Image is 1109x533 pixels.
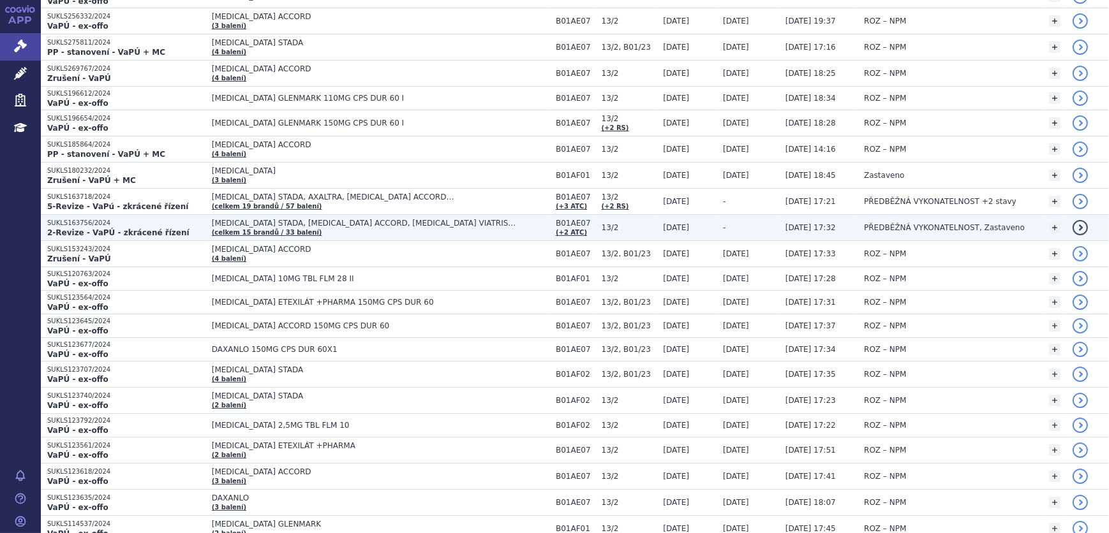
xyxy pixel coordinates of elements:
[47,503,108,512] strong: VaPÚ - ex-offo
[212,75,246,82] a: (4 balení)
[1073,495,1088,510] a: detail
[723,17,749,26] span: [DATE]
[556,249,595,258] span: B01AE07
[47,38,205,47] p: SUKLS275811/2024
[602,124,629,131] a: (+2 RS)
[212,520,531,529] span: [MEDICAL_DATA] GLENMARK
[723,197,726,206] span: -
[556,298,595,307] span: B01AE07
[1049,248,1061,259] a: +
[556,145,595,154] span: B01AE07
[663,524,689,533] span: [DATE]
[864,524,906,533] span: ROZ – NPM
[602,223,657,232] span: 13/2
[47,124,108,133] strong: VaPÚ - ex-offo
[47,270,205,279] p: SUKLS120763/2024
[785,498,836,507] span: [DATE] 18:07
[212,177,246,184] a: (3 balení)
[723,345,749,354] span: [DATE]
[785,145,836,154] span: [DATE] 14:16
[723,421,749,430] span: [DATE]
[723,69,749,78] span: [DATE]
[785,446,836,455] span: [DATE] 17:51
[47,64,205,73] p: SUKLS269767/2024
[602,298,657,307] span: 13/2, B01/23
[663,446,689,455] span: [DATE]
[864,396,906,405] span: ROZ – NPM
[1049,395,1061,406] a: +
[602,249,657,258] span: 13/2, B01/23
[723,249,749,258] span: [DATE]
[212,478,246,485] a: (3 balení)
[785,94,836,103] span: [DATE] 18:34
[602,171,657,180] span: 13/2
[663,223,689,232] span: [DATE]
[212,12,531,21] span: [MEDICAL_DATA] ACCORD
[47,416,205,425] p: SUKLS123792/2024
[663,94,689,103] span: [DATE]
[212,402,246,409] a: (2 balení)
[47,193,205,201] p: SUKLS163718/2024
[556,498,595,507] span: B01AE07
[212,255,246,262] a: (4 balení)
[47,99,108,108] strong: VaPÚ - ex-offo
[864,321,906,330] span: ROZ – NPM
[663,298,689,307] span: [DATE]
[1049,196,1061,207] a: +
[212,166,531,175] span: [MEDICAL_DATA]
[723,396,749,405] span: [DATE]
[556,193,595,201] span: B01AE07
[785,524,836,533] span: [DATE] 17:45
[1073,142,1088,157] a: detail
[47,114,205,123] p: SUKLS196654/2024
[1073,13,1088,29] a: detail
[602,370,657,379] span: 13/2, B01/23
[1049,117,1061,129] a: +
[602,396,657,405] span: 13/2
[212,345,531,354] span: DAXANLO 150MG CPS DUR 60X1
[556,421,595,430] span: B01AF02
[785,370,836,379] span: [DATE] 17:35
[212,22,246,29] a: (3 balení)
[602,94,657,103] span: 13/2
[556,345,595,354] span: B01AE07
[47,441,205,450] p: SUKLS123561/2024
[723,472,749,481] span: [DATE]
[663,17,689,26] span: [DATE]
[785,17,836,26] span: [DATE] 19:37
[785,249,836,258] span: [DATE] 17:33
[785,223,836,232] span: [DATE] 17:32
[864,94,906,103] span: ROZ – NPM
[785,321,836,330] span: [DATE] 17:37
[47,493,205,502] p: SUKLS123635/2024
[1073,442,1088,458] a: detail
[1073,418,1088,433] a: detail
[1073,342,1088,357] a: detail
[212,493,531,502] span: DAXANLO
[212,203,322,210] a: (celkem 19 brandů / 57 balení)
[47,166,205,175] p: SUKLS180232/2024
[723,524,749,533] span: [DATE]
[723,274,749,283] span: [DATE]
[47,254,111,263] strong: Zrušení - VaPÚ
[212,150,246,157] a: (4 balení)
[1049,222,1061,233] a: +
[663,370,689,379] span: [DATE]
[785,298,836,307] span: [DATE] 17:31
[47,350,108,359] strong: VaPÚ - ex-offo
[864,345,906,354] span: ROZ – NPM
[212,421,531,430] span: [MEDICAL_DATA] 2,5MG TBL FLM 10
[212,376,246,383] a: (4 balení)
[556,370,595,379] span: B01AF02
[47,326,108,335] strong: VaPÚ - ex-offo
[1073,40,1088,55] a: detail
[785,345,836,354] span: [DATE] 17:34
[47,279,108,288] strong: VaPÚ - ex-offo
[1049,320,1061,332] a: +
[1073,271,1088,286] a: detail
[723,43,749,52] span: [DATE]
[556,203,587,210] a: (+3 ATC)
[723,370,749,379] span: [DATE]
[785,171,836,180] span: [DATE] 18:45
[212,391,531,400] span: [MEDICAL_DATA] STADA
